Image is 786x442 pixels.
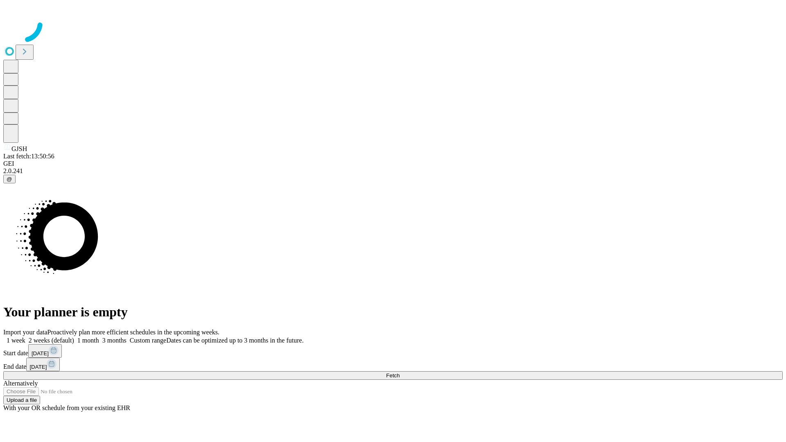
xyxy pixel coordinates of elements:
[3,396,40,404] button: Upload a file
[29,364,47,370] span: [DATE]
[47,329,219,336] span: Proactively plan more efficient schedules in the upcoming weeks.
[166,337,303,344] span: Dates can be optimized up to 3 months in the future.
[7,176,12,182] span: @
[386,372,400,379] span: Fetch
[29,337,74,344] span: 2 weeks (default)
[3,329,47,336] span: Import your data
[7,337,25,344] span: 1 week
[3,404,130,411] span: With your OR schedule from your existing EHR
[3,160,783,167] div: GEI
[3,304,783,320] h1: Your planner is empty
[32,350,49,356] span: [DATE]
[3,153,54,160] span: Last fetch: 13:50:56
[130,337,166,344] span: Custom range
[11,145,27,152] span: GJSH
[28,344,62,358] button: [DATE]
[3,371,783,380] button: Fetch
[102,337,126,344] span: 3 months
[26,358,60,371] button: [DATE]
[3,167,783,175] div: 2.0.241
[3,380,38,387] span: Alternatively
[3,358,783,371] div: End date
[3,175,16,183] button: @
[3,344,783,358] div: Start date
[77,337,99,344] span: 1 month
